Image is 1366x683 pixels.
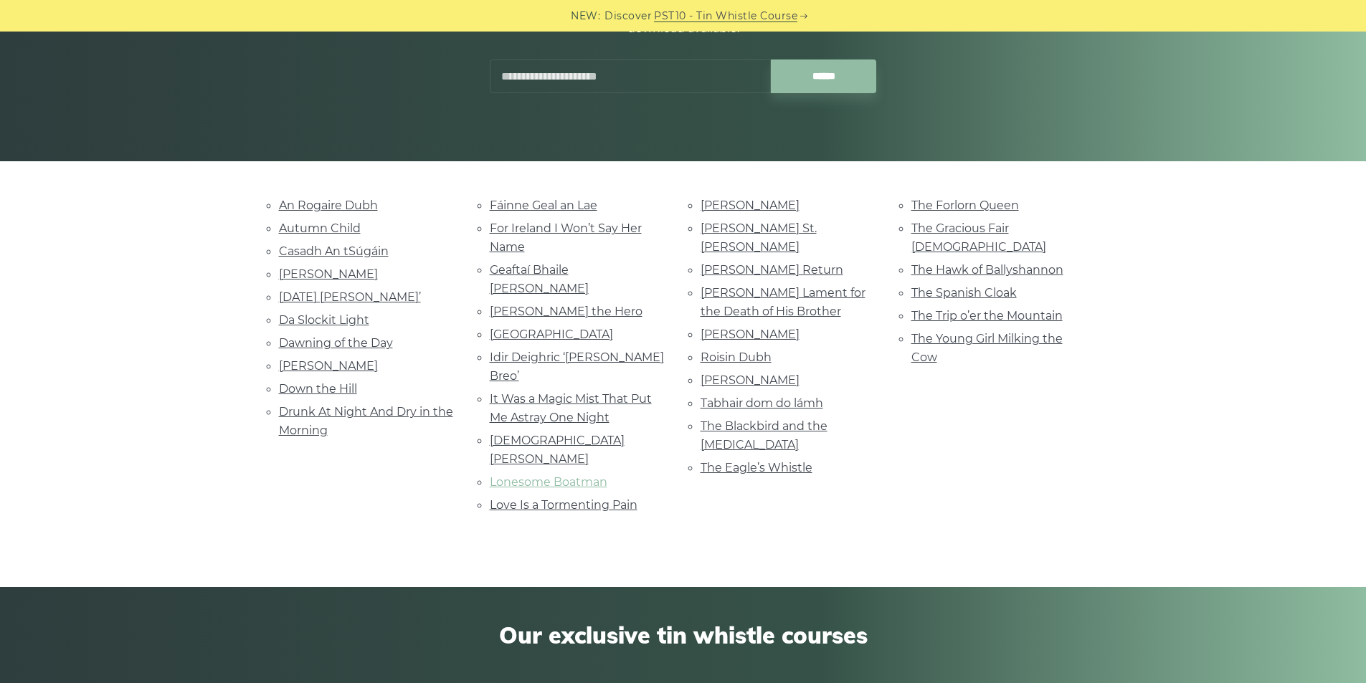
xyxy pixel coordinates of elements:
[701,396,823,410] a: Tabhair dom do lámh
[490,498,637,512] a: Love Is a Tormenting Pain
[279,336,393,350] a: Dawning of the Day
[701,350,772,364] a: Roisin Dubh
[911,263,1063,277] a: The Hawk of Ballyshannon
[490,305,642,318] a: [PERSON_NAME] the Hero
[911,332,1063,364] a: The Young Girl Milking the Cow
[279,359,378,373] a: [PERSON_NAME]
[490,434,625,466] a: [DEMOGRAPHIC_DATA] [PERSON_NAME]
[571,8,600,24] span: NEW:
[654,8,797,24] a: PST10 - Tin Whistle Course
[911,286,1017,300] a: The Spanish Cloak
[279,290,421,304] a: [DATE] [PERSON_NAME]’
[490,263,589,295] a: Geaftaí Bhaile [PERSON_NAME]
[701,373,800,387] a: [PERSON_NAME]
[604,8,652,24] span: Discover
[701,221,817,254] a: [PERSON_NAME] St. [PERSON_NAME]
[490,475,607,489] a: Lonesome Boatman
[701,328,800,341] a: [PERSON_NAME]
[701,286,865,318] a: [PERSON_NAME] Lament for the Death of His Brother
[279,199,378,212] a: An Rogaire Dubh
[490,350,664,383] a: Idir Deighric ‘[PERSON_NAME] Breo’
[279,221,361,235] a: Autumn Child
[490,221,642,254] a: For Ireland I Won’t Say Her Name
[701,199,800,212] a: [PERSON_NAME]
[490,328,613,341] a: [GEOGRAPHIC_DATA]
[701,461,812,474] a: The Eagle’s Whistle
[490,199,597,212] a: Fáinne Geal an Lae
[911,199,1019,212] a: The Forlorn Queen
[701,263,843,277] a: [PERSON_NAME] Return
[279,621,1088,649] span: Our exclusive tin whistle courses
[279,405,453,437] a: Drunk At Night And Dry in the Morning
[701,419,827,452] a: The Blackbird and the [MEDICAL_DATA]
[490,392,652,424] a: It Was a Magic Mist That Put Me Astray One Night
[279,313,369,327] a: Da Slockit Light
[279,244,389,258] a: Casadh An tSúgáin
[911,221,1046,254] a: The Gracious Fair [DEMOGRAPHIC_DATA]
[279,267,378,281] a: [PERSON_NAME]
[911,309,1063,323] a: The Trip o’er the Mountain
[279,382,357,396] a: Down the Hill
